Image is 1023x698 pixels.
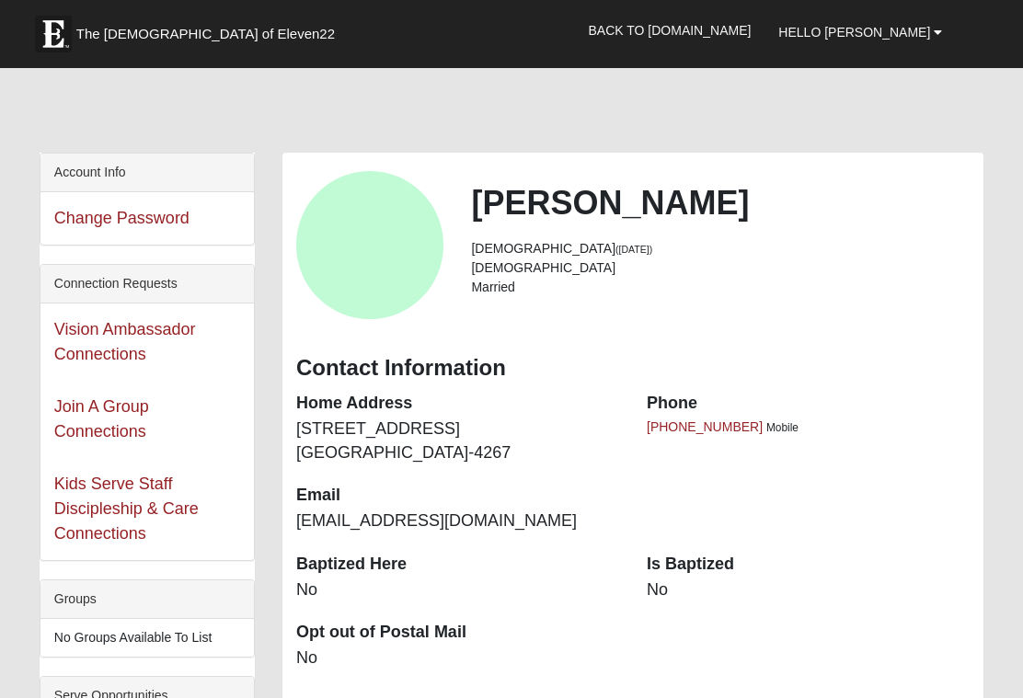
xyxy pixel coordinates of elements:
[296,171,444,319] a: View Fullsize Photo
[35,16,72,52] img: Eleven22 logo
[575,7,765,53] a: Back to [DOMAIN_NAME]
[766,421,799,434] span: Mobile
[76,25,335,43] span: The [DEMOGRAPHIC_DATA] of Eleven22
[296,392,619,416] dt: Home Address
[54,209,190,227] a: Change Password
[296,647,619,670] dd: No
[778,25,930,40] span: Hello [PERSON_NAME]
[296,418,619,464] dd: [STREET_ADDRESS] [GEOGRAPHIC_DATA]-4267
[40,619,254,657] li: No Groups Available To List
[471,278,970,297] li: Married
[296,509,619,533] dd: [EMAIL_ADDRESS][DOMAIN_NAME]
[26,6,394,52] a: The [DEMOGRAPHIC_DATA] of Eleven22
[40,154,254,192] div: Account Info
[296,355,970,382] h3: Contact Information
[40,265,254,303] div: Connection Requests
[296,484,619,508] dt: Email
[40,580,254,619] div: Groups
[296,553,619,577] dt: Baptized Here
[615,244,652,255] small: ([DATE])
[647,553,970,577] dt: Is Baptized
[647,419,763,434] a: [PHONE_NUMBER]
[54,475,199,543] a: Kids Serve Staff Discipleship & Care Connections
[54,320,196,363] a: Vision Ambassador Connections
[647,392,970,416] dt: Phone
[54,397,149,441] a: Join A Group Connections
[471,258,970,278] li: [DEMOGRAPHIC_DATA]
[471,239,970,258] li: [DEMOGRAPHIC_DATA]
[647,578,970,602] dd: No
[296,578,619,602] dd: No
[296,621,619,645] dt: Opt out of Postal Mail
[471,183,970,223] h2: [PERSON_NAME]
[764,9,956,55] a: Hello [PERSON_NAME]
